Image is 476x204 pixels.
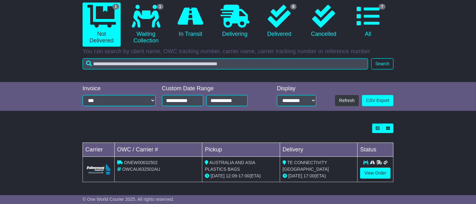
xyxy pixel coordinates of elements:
div: Custom Date Range [162,85,261,92]
td: OWC / Carrier # [114,143,202,157]
a: 6 Delivered [260,3,298,40]
span: 6 [290,4,297,10]
button: Refresh [335,95,359,106]
td: Status [358,143,393,157]
div: Invoice [83,85,156,92]
a: 1 Waiting Collection [127,3,165,47]
a: In Transit [171,3,210,40]
span: TE CONNECTIVITY [GEOGRAPHIC_DATA] [283,160,329,172]
td: Delivery [280,143,358,157]
td: Pickup [202,143,280,157]
div: Display [277,85,316,92]
span: 17:00 [304,173,315,178]
span: 17:00 [238,173,250,178]
div: (ETA) [283,173,355,179]
span: 7 [379,4,385,10]
a: 1 Not Delivered [83,3,121,47]
span: ONEW00632502 [124,160,158,165]
a: View Order [360,168,391,179]
span: 1 [157,4,164,10]
span: AUSTRALIA AND ASIA PLASTICS BAGS [205,160,255,172]
button: Search [371,58,393,69]
span: [DATE] [211,173,225,178]
td: Carrier [83,143,114,157]
span: OWCAU632502AU [122,167,160,172]
p: You can search by client name, OWC tracking number, carrier name, carrier tracking number or refe... [83,48,393,55]
span: 12:09 [226,173,237,178]
a: 7 All [349,3,387,40]
a: Cancelled [305,3,343,40]
img: Followmont_Transport.png [87,164,111,175]
span: 1 [112,4,119,10]
a: Delivering [216,3,254,40]
span: © One World Courier 2025. All rights reserved. [83,197,174,202]
div: - (ETA) [205,173,277,179]
a: CSV Export [362,95,393,106]
span: [DATE] [288,173,302,178]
